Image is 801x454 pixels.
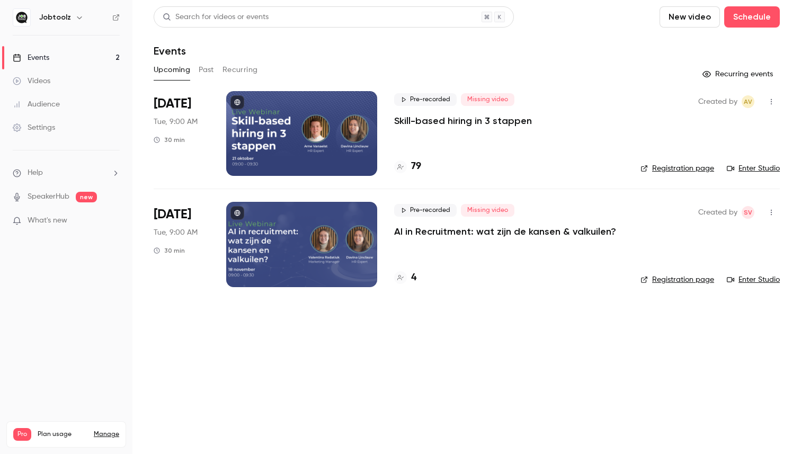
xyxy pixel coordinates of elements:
[727,163,780,174] a: Enter Studio
[76,192,97,202] span: new
[698,95,737,108] span: Created by
[660,6,720,28] button: New video
[411,159,421,174] h4: 79
[742,95,754,108] span: Arne Vanaelst
[698,206,737,219] span: Created by
[154,61,190,78] button: Upcoming
[199,61,214,78] button: Past
[28,191,69,202] a: SpeakerHub
[13,76,50,86] div: Videos
[28,215,67,226] span: What's new
[394,204,457,217] span: Pre-recorded
[94,430,119,439] a: Manage
[13,428,31,441] span: Pro
[394,114,532,127] a: Skill-based hiring in 3 stappen
[154,136,185,144] div: 30 min
[13,99,60,110] div: Audience
[28,167,43,179] span: Help
[154,206,191,223] span: [DATE]
[39,12,71,23] h6: Jobtoolz
[640,163,714,174] a: Registration page
[394,93,457,106] span: Pre-recorded
[727,274,780,285] a: Enter Studio
[698,66,780,83] button: Recurring events
[154,117,198,127] span: Tue, 9:00 AM
[154,95,191,112] span: [DATE]
[461,93,514,106] span: Missing video
[744,206,752,219] span: SV
[394,225,616,238] a: AI in Recruitment: wat zijn de kansen & valkuilen?
[742,206,754,219] span: Simon Vandamme
[394,271,416,285] a: 4
[154,246,185,255] div: 30 min
[411,271,416,285] h4: 4
[163,12,269,23] div: Search for videos or events
[744,95,752,108] span: AV
[13,122,55,133] div: Settings
[461,204,514,217] span: Missing video
[222,61,258,78] button: Recurring
[154,227,198,238] span: Tue, 9:00 AM
[13,9,30,26] img: Jobtoolz
[394,159,421,174] a: 79
[154,44,186,57] h1: Events
[107,216,120,226] iframe: Noticeable Trigger
[640,274,714,285] a: Registration page
[154,202,209,287] div: Nov 18 Tue, 9:00 AM (Europe/Brussels)
[13,167,120,179] li: help-dropdown-opener
[38,430,87,439] span: Plan usage
[154,91,209,176] div: Oct 21 Tue, 9:00 AM (Europe/Brussels)
[13,52,49,63] div: Events
[724,6,780,28] button: Schedule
